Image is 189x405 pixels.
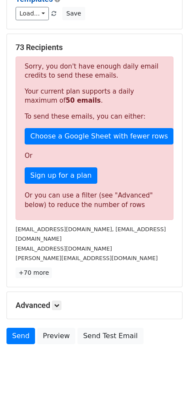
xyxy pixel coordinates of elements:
[16,255,158,261] small: [PERSON_NAME][EMAIL_ADDRESS][DOMAIN_NAME]
[16,7,49,20] a: Load...
[16,245,112,252] small: [EMAIL_ADDRESS][DOMAIN_NAME]
[62,7,85,20] button: Save
[16,301,173,310] h5: Advanced
[77,328,143,344] a: Send Test Email
[37,328,75,344] a: Preview
[25,151,164,160] p: Or
[146,364,189,405] iframe: Chat Widget
[25,112,164,121] p: To send these emails, you can either:
[16,43,173,52] h5: 73 Recipients
[25,87,164,105] p: Your current plan supports a daily maximum of .
[66,97,101,104] strong: 50 emails
[25,191,164,210] div: Or you can use a filter (see "Advanced" below) to reduce the number of rows
[25,167,97,184] a: Sign up for a plan
[16,267,52,278] a: +70 more
[25,62,164,80] p: Sorry, you don't have enough daily email credits to send these emails.
[16,226,166,242] small: [EMAIL_ADDRESS][DOMAIN_NAME], [EMAIL_ADDRESS][DOMAIN_NAME]
[25,128,173,144] a: Choose a Google Sheet with fewer rows
[6,328,35,344] a: Send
